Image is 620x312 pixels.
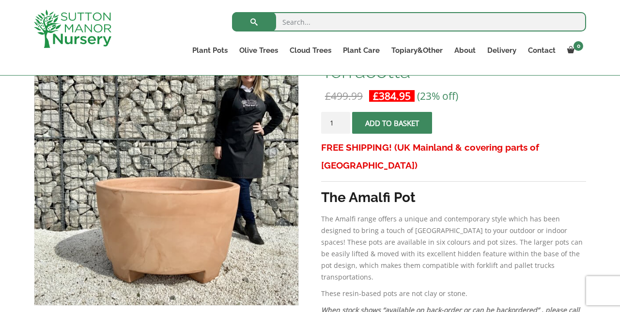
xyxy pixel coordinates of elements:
a: Cloud Trees [284,44,337,57]
span: (23% off) [417,89,458,103]
span: £ [373,89,379,103]
bdi: 499.99 [325,89,363,103]
a: Topiary&Other [386,44,449,57]
h3: FREE SHIPPING! (UK Mainland & covering parts of [GEOGRAPHIC_DATA]) [321,139,586,174]
input: Product quantity [321,112,350,134]
strong: The Amalfi Pot [321,189,416,205]
input: Search... [232,12,586,31]
button: Add to basket [352,112,432,134]
h1: The Amalfi Pot 100 Colour Terracotta [321,41,586,81]
a: Contact [522,44,561,57]
span: £ [325,89,331,103]
img: logo [34,10,111,48]
a: About [449,44,481,57]
span: 0 [573,41,583,51]
p: These resin-based pots are not clay or stone. [321,288,586,299]
a: Plant Care [337,44,386,57]
a: Delivery [481,44,522,57]
p: The Amalfi range offers a unique and contemporary style which has been designed to bring a touch ... [321,213,586,283]
a: Plant Pots [186,44,233,57]
a: 0 [561,44,586,57]
bdi: 384.95 [373,89,411,103]
a: Olive Trees [233,44,284,57]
